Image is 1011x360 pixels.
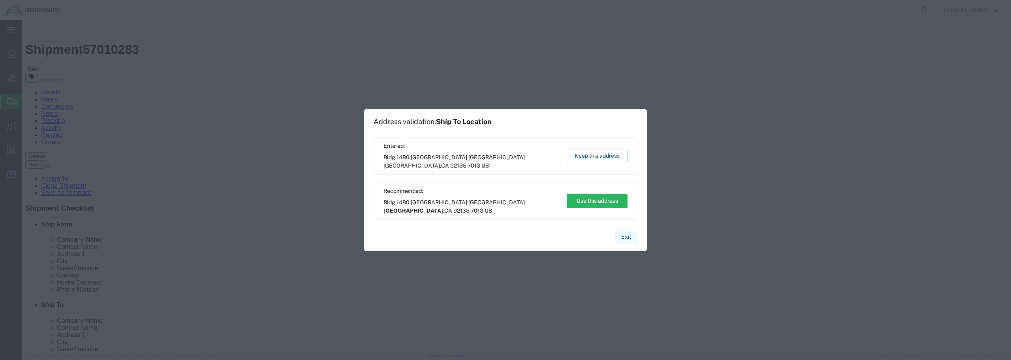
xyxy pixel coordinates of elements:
[383,162,440,169] span: [GEOGRAPHIC_DATA]
[615,230,637,244] button: Exit
[383,207,443,214] span: [GEOGRAPHIC_DATA]
[383,153,559,170] span: Bldg 1480 [GEOGRAPHIC_DATA] [GEOGRAPHIC_DATA] ,
[383,187,559,195] span: Recommended:
[374,117,492,126] h1: Address validation:
[453,207,483,214] span: 92135-7013
[436,117,492,126] span: Ship To Location
[567,149,628,163] button: Keep this address
[444,207,452,214] span: CA
[567,194,628,208] button: Use this address
[383,198,559,215] span: Bldg 1480 [GEOGRAPHIC_DATA] [GEOGRAPHIC_DATA] ,
[481,162,489,169] span: US
[441,162,449,169] span: CA
[485,207,492,214] span: US
[383,142,559,150] span: Entered:
[450,162,480,169] span: 92135-7013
